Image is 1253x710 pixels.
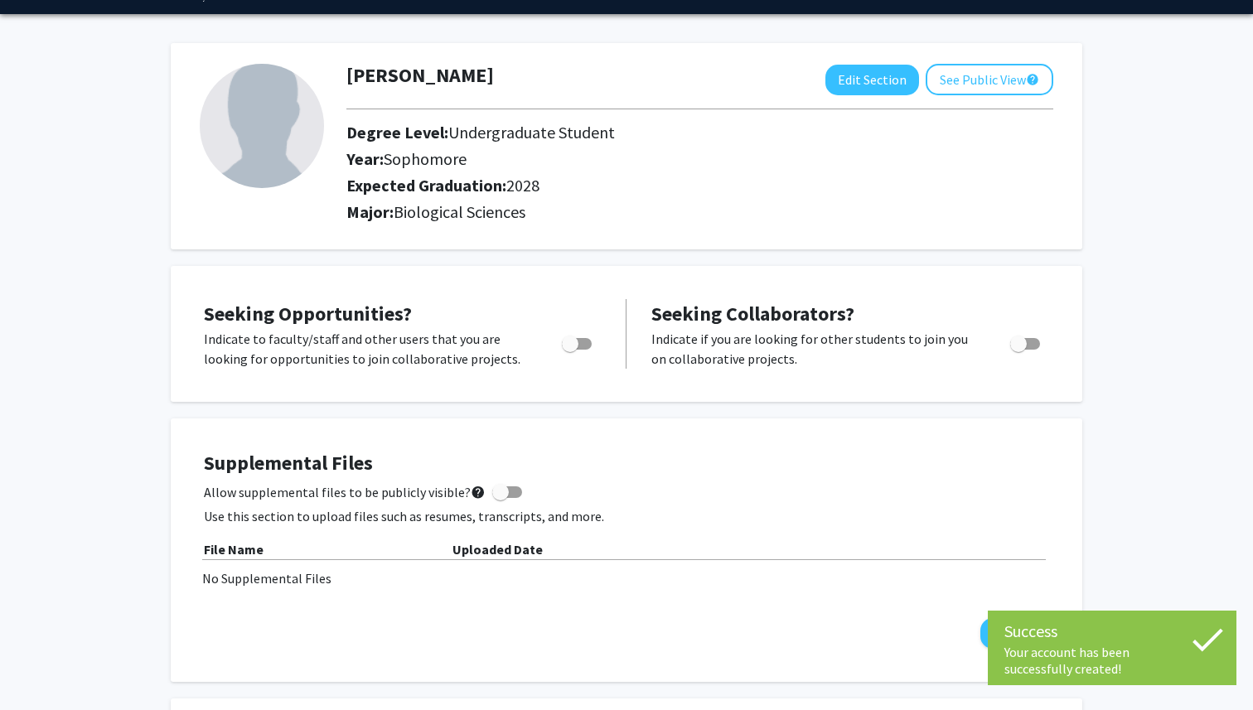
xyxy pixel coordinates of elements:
[346,176,978,196] h2: Expected Graduation:
[204,452,1049,476] h4: Supplemental Files
[926,64,1053,95] button: See Public View
[452,541,543,558] b: Uploaded Date
[346,149,978,169] h2: Year:
[204,506,1049,526] p: Use this section to upload files such as resumes, transcripts, and more.
[506,175,539,196] span: 2028
[651,301,854,326] span: Seeking Collaborators?
[1004,619,1220,644] div: Success
[1004,644,1220,677] div: Your account has been successfully created!
[555,329,601,354] div: Toggle
[12,635,70,698] iframe: Chat
[448,122,615,142] span: Undergraduate Student
[204,482,486,502] span: Allow supplemental files to be publicly visible?
[471,482,486,502] mat-icon: help
[651,329,979,369] p: Indicate if you are looking for other students to join you on collaborative projects.
[346,123,978,142] h2: Degree Level:
[384,148,467,169] span: Sophomore
[204,301,412,326] span: Seeking Opportunities?
[204,541,264,558] b: File Name
[346,202,1053,222] h2: Major:
[202,568,1051,588] div: No Supplemental Files
[1004,329,1049,354] div: Toggle
[394,201,525,222] span: Biological Sciences
[1026,70,1039,89] mat-icon: help
[980,618,1049,649] button: Add File
[346,64,494,88] h1: [PERSON_NAME]
[825,65,919,95] button: Edit Section
[200,64,324,188] img: Profile Picture
[204,329,530,369] p: Indicate to faculty/staff and other users that you are looking for opportunities to join collabor...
